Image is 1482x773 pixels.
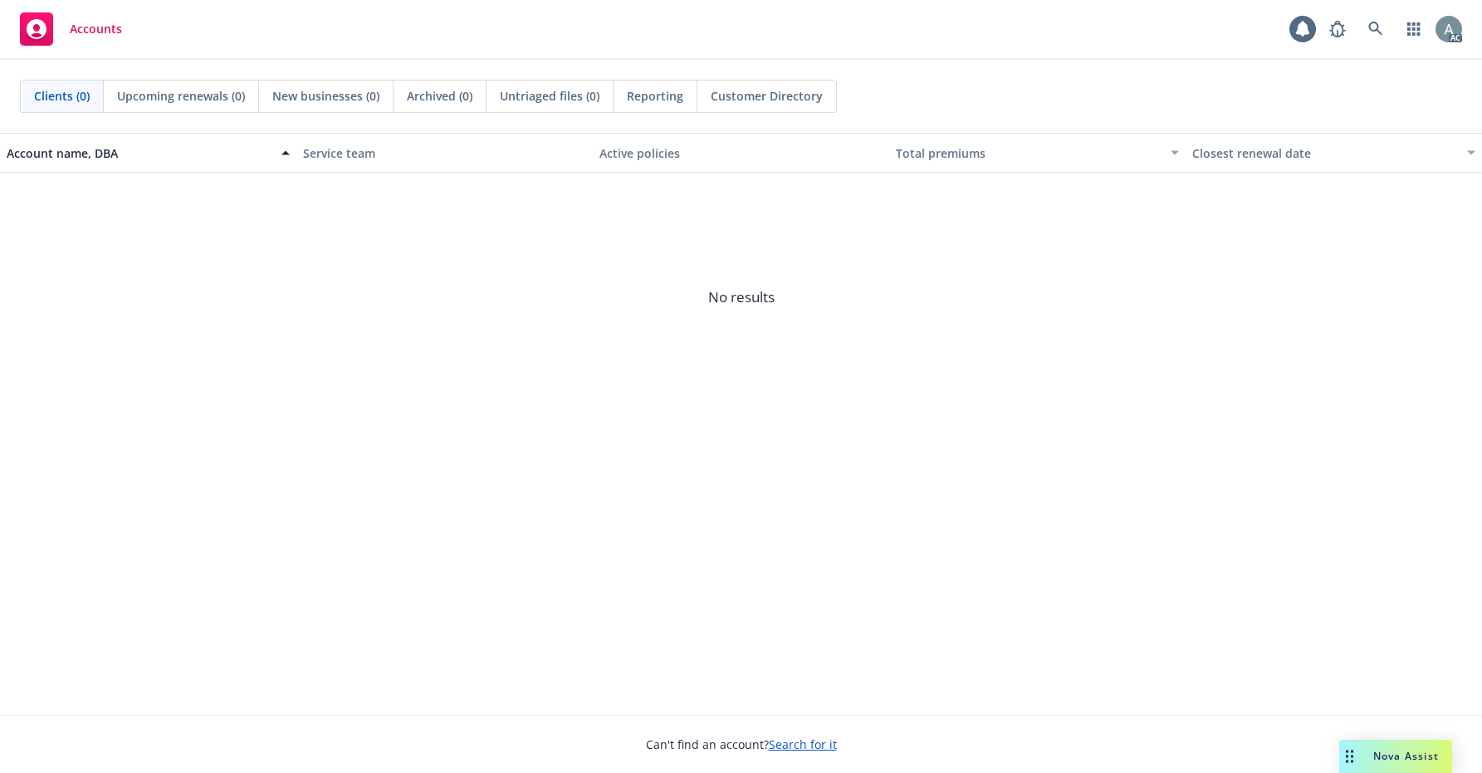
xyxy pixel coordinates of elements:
div: Active policies [599,144,883,162]
span: Accounts [70,22,122,36]
div: Closest renewal date [1192,144,1457,162]
a: Report a Bug [1321,12,1354,46]
button: Total premiums [889,133,1186,173]
button: Service team [296,133,593,173]
a: Search [1359,12,1392,46]
a: Switch app [1397,12,1431,46]
span: Can't find an account? [646,736,837,753]
a: Accounts [13,6,129,52]
button: Nova Assist [1339,740,1452,773]
span: Archived (0) [407,87,472,105]
div: Account name, DBA [7,144,271,162]
div: Total premiums [896,144,1161,162]
a: Search for it [769,736,837,752]
span: Reporting [627,87,683,105]
button: Closest renewal date [1186,133,1482,173]
div: Service team [303,144,586,162]
span: Upcoming renewals (0) [117,87,245,105]
span: Nova Assist [1373,749,1439,763]
button: Active policies [593,133,889,173]
span: Clients (0) [34,87,90,105]
span: Customer Directory [711,87,823,105]
div: Drag to move [1339,740,1360,773]
span: Untriaged files (0) [500,87,599,105]
span: New businesses (0) [272,87,379,105]
img: photo [1436,16,1462,42]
